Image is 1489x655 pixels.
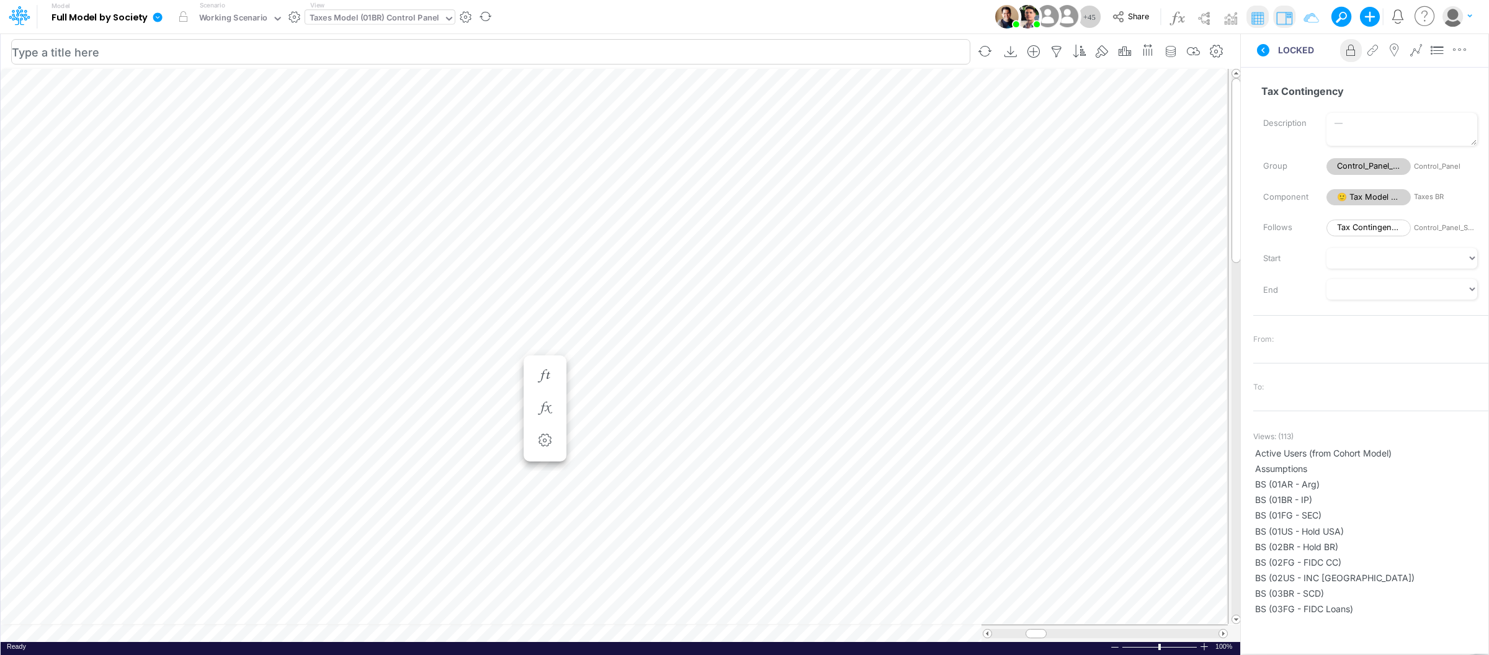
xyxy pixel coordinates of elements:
div: Working Scenario [199,12,268,26]
b: Full Model by Society [51,12,148,24]
span: BS (01FG - SEC) [1255,509,1487,522]
span: LOCKED [1278,43,1314,56]
label: Model [51,2,70,10]
span: Views: ( 113 ) [1253,431,1294,442]
span: Control_Panel [1414,161,1477,172]
label: Component [1254,187,1317,208]
input: Type a title here [11,39,970,65]
div: In Ready mode [7,642,26,651]
img: User Image Icon [1016,5,1039,29]
span: From: [1253,334,1274,345]
label: Follows [1254,217,1317,238]
img: User Image Icon [1053,2,1081,30]
label: Description [1254,113,1317,134]
span: BS (03BR - SCD) [1255,587,1487,600]
img: User Image Icon [1034,2,1062,30]
span: Share [1128,11,1149,20]
span: Tax Contingency [1326,220,1411,236]
span: Control_Panel_Select [1414,223,1477,233]
label: View [310,1,324,10]
span: To: [1253,381,1264,393]
a: Notifications [1390,9,1405,24]
button: Share [1106,7,1158,27]
span: Taxes BR [1414,192,1477,202]
input: — Node name — [1253,79,1478,103]
div: Zoom [1122,642,1199,651]
span: Ready [7,643,26,650]
label: Scenario [200,1,225,10]
span: BS (02US - INC [GEOGRAPHIC_DATA]) [1255,571,1487,584]
label: Start [1254,248,1317,269]
span: Active Users (from Cohort Model) [1255,447,1487,460]
span: BS (01BR - IP) [1255,493,1487,506]
span: BS (01US - Hold USA) [1255,525,1487,538]
span: BS (02BR - Hold BR) [1255,540,1487,553]
span: BS (01AR - Arg) [1255,478,1487,491]
span: Control_Panel_Select [1326,158,1411,175]
div: Zoom level [1215,642,1234,651]
label: End [1254,280,1317,301]
span: 100% [1215,642,1234,651]
div: Zoom Out [1110,643,1120,652]
div: Taxes Model (01BR) Control Panel [310,12,439,26]
img: User Image Icon [995,5,1019,29]
span: BS (04BR - RP Dev) [1255,618,1487,631]
div: Zoom [1158,644,1161,650]
span: + 45 [1083,13,1096,21]
span: BS (03FG - FIDC Loans) [1255,602,1487,615]
span: 🙂 Tax Model BR [1326,189,1411,206]
span: BS (02FG - FIDC CC) [1255,556,1487,569]
label: Group [1254,156,1317,177]
div: Zoom In [1199,642,1209,651]
span: Assumptions [1255,462,1487,475]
